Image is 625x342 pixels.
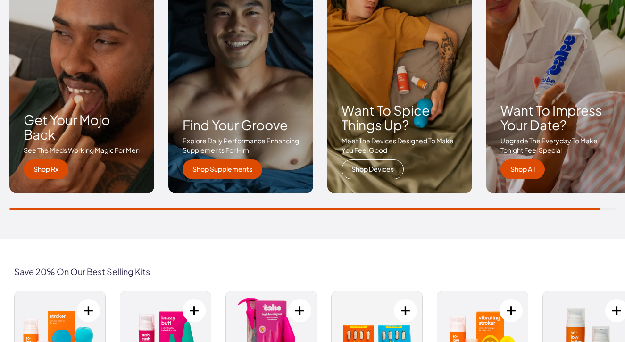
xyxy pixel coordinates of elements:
p: Explore daily performance enhancing supplements for him [183,136,299,155]
p: Upgrade the everyday to make tonight feel special [500,136,617,155]
a: Shop All [500,159,545,179]
a: Shop Rx [24,159,68,179]
p: See the meds working magic for men [24,146,140,155]
a: Shop Supplements [183,159,262,179]
p: Meet the devices designed to make you feel good [342,136,458,155]
a: Shop Devices [342,159,404,179]
h3: Want to spice things up? [342,103,458,133]
h3: Want to impress your date? [500,103,617,133]
h3: Get your mojo back [24,113,140,142]
h3: Find your groove [183,118,299,133]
